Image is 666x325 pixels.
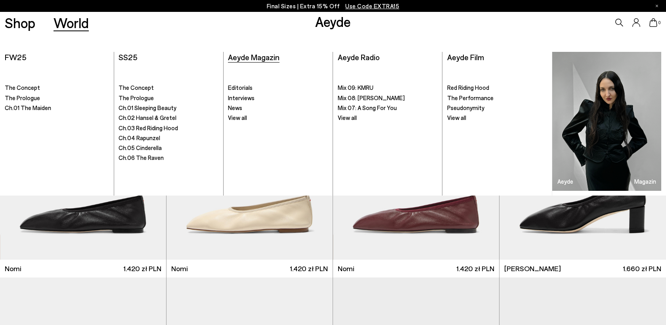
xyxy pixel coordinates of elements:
[119,134,160,141] span: Ch.04 Rapunzel
[338,114,438,122] a: View all
[338,104,438,112] a: Mix 07: A Song For You
[447,52,484,62] a: Aeyde Film
[447,104,484,111] span: Pseudonymity
[5,16,35,30] a: Shop
[649,18,657,27] a: 0
[228,104,328,112] a: News
[504,264,561,274] span: [PERSON_NAME]
[119,114,218,122] a: Ch.02 Hansel & Gretel
[228,52,279,62] a: Aeyde Magazin
[345,2,399,10] span: Navigate to /collections/ss25-final-sizes
[447,94,547,102] a: The Performance
[228,94,328,102] a: Interviews
[119,124,218,132] a: Ch.03 Red Riding Hood
[228,114,247,121] span: View all
[338,84,373,91] span: Mix 09: KMRU
[119,154,218,162] a: Ch.06 The Raven
[657,21,661,25] span: 0
[119,94,154,101] span: The Prologue
[5,104,51,111] span: Ch.01 The Maiden
[119,144,162,151] span: Ch.05 Cinderella
[333,260,499,277] a: Nomi 1.420 zł PLN
[5,84,40,91] span: The Concept
[119,104,176,111] span: Ch.01 Sleeping Beauty
[5,94,40,101] span: The Prologue
[338,84,438,92] a: Mix 09: KMRU
[338,264,354,274] span: Nomi
[447,104,547,112] a: Pseudonymity
[338,94,405,101] span: Mix 08: [PERSON_NAME]
[228,114,328,122] a: View all
[228,94,255,101] span: Interviews
[119,52,138,62] a: SS25
[119,104,218,112] a: Ch.01 Sleeping Beauty
[228,84,328,92] a: Editorials
[447,114,547,122] a: View all
[228,104,242,111] span: News
[623,264,661,274] span: 1.660 zł PLN
[552,52,661,191] img: X-exploration-v2_1_900x.png
[634,179,656,184] h3: Magazin
[166,260,333,277] a: Nomi 1.420 zł PLN
[119,134,218,142] a: Ch.04 Rapunzel
[447,84,489,91] span: Red Riding Hood
[119,144,218,152] a: Ch.05 Cinderella
[338,114,357,121] span: View all
[119,84,154,91] span: The Concept
[290,264,328,274] span: 1.420 zł PLN
[228,84,253,91] span: Editorials
[119,94,218,102] a: The Prologue
[456,264,494,274] span: 1.420 zł PLN
[119,124,178,131] span: Ch.03 Red Riding Hood
[119,84,218,92] a: The Concept
[447,84,547,92] a: Red Riding Hood
[447,114,466,121] span: View all
[447,94,494,101] span: The Performance
[267,1,400,11] p: Final Sizes | Extra 15% Off
[119,154,164,161] span: Ch.06 The Raven
[5,94,109,102] a: The Prologue
[499,260,666,277] a: [PERSON_NAME] 1.660 zł PLN
[123,264,161,274] span: 1.420 zł PLN
[557,179,573,184] h3: Aeyde
[5,104,109,112] a: Ch.01 The Maiden
[171,264,188,274] span: Nomi
[338,52,380,62] a: Aeyde Radio
[552,52,661,191] a: Aeyde Magazin
[54,16,89,30] a: World
[5,264,21,274] span: Nomi
[119,114,176,121] span: Ch.02 Hansel & Gretel
[338,104,397,111] span: Mix 07: A Song For You
[315,13,351,30] a: Aeyde
[5,52,27,62] a: FW25
[338,94,438,102] a: Mix 08: [PERSON_NAME]
[5,84,109,92] a: The Concept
